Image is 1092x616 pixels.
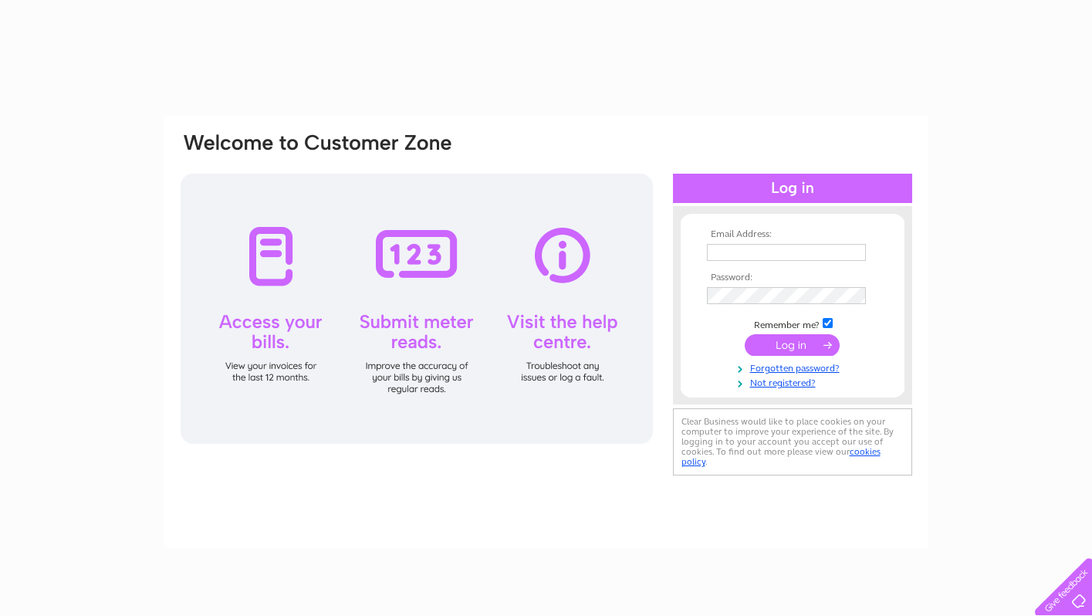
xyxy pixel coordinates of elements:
div: Clear Business would like to place cookies on your computer to improve your experience of the sit... [673,408,912,476]
a: cookies policy [681,446,881,467]
th: Email Address: [703,229,882,240]
a: Not registered? [707,374,882,389]
input: Submit [745,334,840,356]
a: Forgotten password? [707,360,882,374]
td: Remember me? [703,316,882,331]
th: Password: [703,272,882,283]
